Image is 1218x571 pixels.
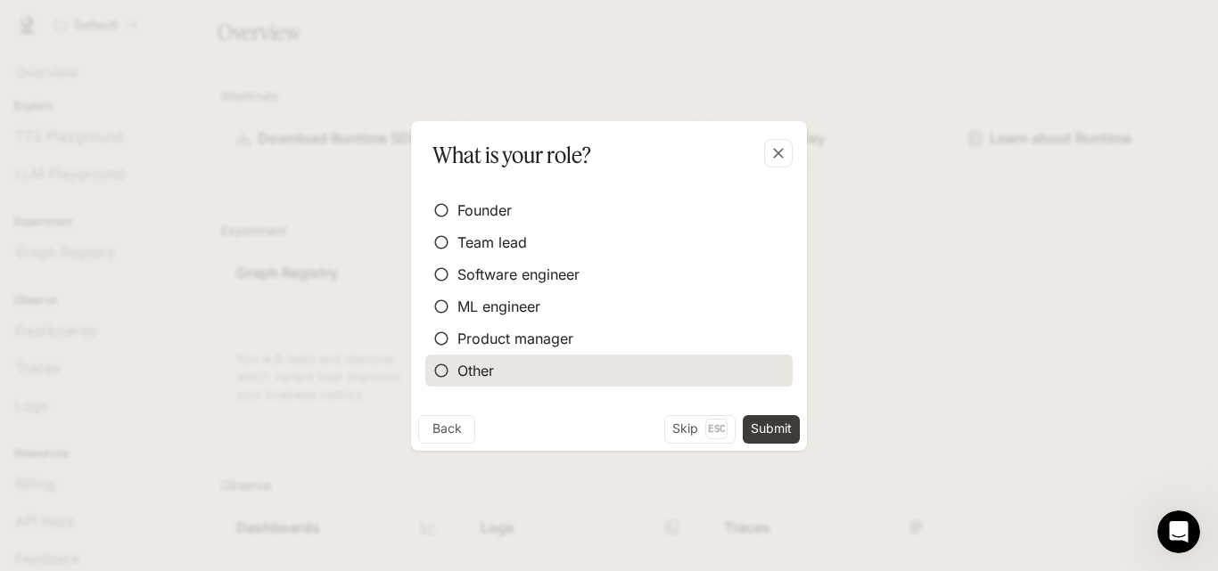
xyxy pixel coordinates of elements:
[705,419,728,438] p: Esc
[457,200,512,221] span: Founder
[432,139,591,171] p: What is your role?
[743,415,800,444] button: Submit
[664,415,736,444] button: SkipEsc
[457,328,573,349] span: Product manager
[457,264,580,285] span: Software engineer
[1157,510,1200,553] iframe: Intercom live chat
[457,360,494,381] span: Other
[457,232,527,253] span: Team lead
[457,296,540,317] span: ML engineer
[418,415,475,444] button: Back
